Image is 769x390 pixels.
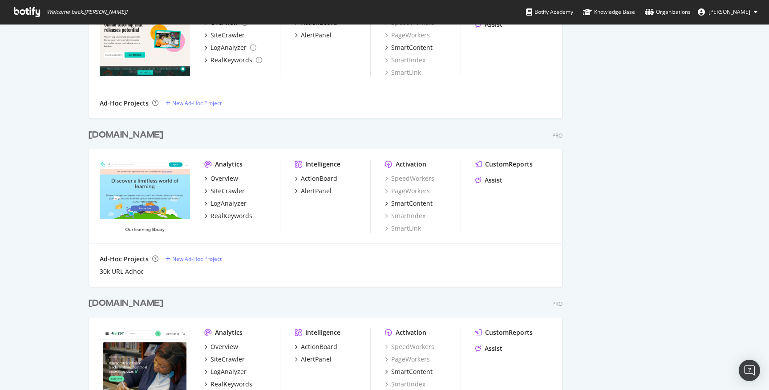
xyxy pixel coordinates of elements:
a: RealKeywords [204,211,252,220]
div: Assist [485,344,502,353]
a: Assist [475,176,502,185]
a: SmartContent [385,43,433,52]
div: LogAnalyzer [210,43,247,52]
a: AlertPanel [295,355,332,364]
div: Ad-Hoc Projects [100,255,149,264]
div: Pro [552,300,563,308]
a: SmartLink [385,68,421,77]
a: 30k URL Adhoc [100,267,144,276]
a: SmartContent [385,199,433,208]
div: Ad-Hoc Projects [100,99,149,108]
div: [DOMAIN_NAME] [89,129,163,142]
a: CustomReports [475,160,533,169]
div: RealKeywords [210,380,252,389]
div: Analytics [215,328,243,337]
div: SiteCrawler [210,31,245,40]
div: Open Intercom Messenger [739,360,760,381]
a: SmartIndex [385,56,425,65]
div: New Ad-Hoc Project [172,99,222,107]
a: PageWorkers [385,31,430,40]
div: SmartContent [391,199,433,208]
a: SiteCrawler [204,31,245,40]
a: RealKeywords [204,56,262,65]
a: SiteCrawler [204,187,245,195]
a: SmartContent [385,367,433,376]
a: AlertPanel [295,187,332,195]
div: AlertPanel [301,31,332,40]
button: [PERSON_NAME] [691,5,765,19]
div: Knowledge Base [583,8,635,16]
div: Botify Academy [526,8,573,16]
div: SiteCrawler [210,187,245,195]
div: ActionBoard [301,174,337,183]
div: Overview [210,342,238,351]
a: SpeedWorkers [385,342,434,351]
div: SiteCrawler [210,355,245,364]
div: New Ad-Hoc Project [172,255,222,263]
img: education.com [100,160,190,232]
div: Pro [552,132,563,139]
div: RealKeywords [210,56,252,65]
a: LogAnalyzer [204,367,247,376]
a: ActionBoard [295,342,337,351]
a: LogAnalyzer [204,43,256,52]
div: ActionBoard [301,342,337,351]
div: Activation [396,328,426,337]
a: [DOMAIN_NAME] [89,129,167,142]
div: AlertPanel [301,187,332,195]
a: PageWorkers [385,187,430,195]
a: New Ad-Hoc Project [166,99,222,107]
div: Intelligence [305,328,340,337]
div: Analytics [215,160,243,169]
a: AlertPanel [295,31,332,40]
img: https://www.mytutor.co.uk/ [100,4,190,76]
div: LogAnalyzer [210,199,247,208]
a: RealKeywords [204,380,252,389]
div: CustomReports [485,328,533,337]
a: SpeedWorkers [385,174,434,183]
div: CustomReports [485,160,533,169]
div: Activation [396,160,426,169]
a: CustomReports [475,328,533,337]
div: [DOMAIN_NAME] [89,297,163,310]
a: ActionBoard [295,174,337,183]
div: Overview [210,174,238,183]
a: New Ad-Hoc Project [166,255,222,263]
a: SmartLink [385,224,421,233]
a: SiteCrawler [204,355,245,364]
a: Assist [475,344,502,353]
a: SmartIndex [385,211,425,220]
div: AlertPanel [301,355,332,364]
div: SmartContent [391,43,433,52]
a: Overview [204,174,238,183]
span: Welcome back, [PERSON_NAME] ! [47,8,127,16]
span: Jameson Carbary [708,8,750,16]
div: SmartContent [391,367,433,376]
a: Overview [204,342,238,351]
a: SmartIndex [385,380,425,389]
div: RealKeywords [210,211,252,220]
div: LogAnalyzer [210,367,247,376]
div: Assist [485,176,502,185]
div: Organizations [645,8,691,16]
a: [DOMAIN_NAME] [89,297,167,310]
a: PageWorkers [385,355,430,364]
a: LogAnalyzer [204,199,247,208]
div: Intelligence [305,160,340,169]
